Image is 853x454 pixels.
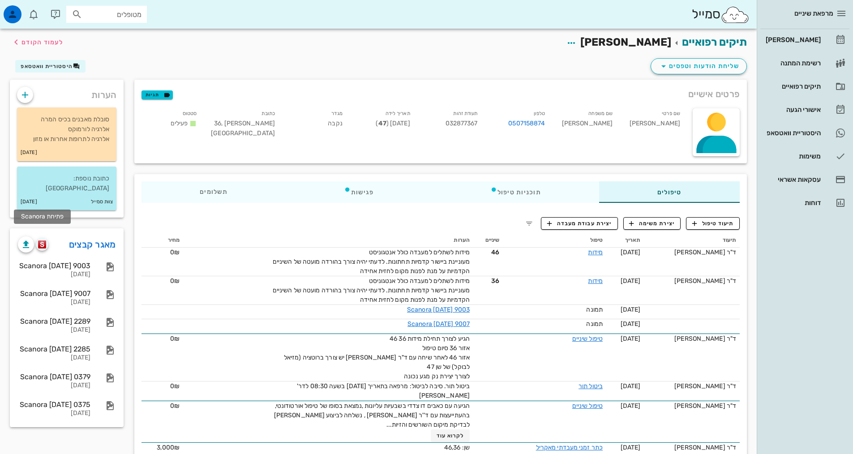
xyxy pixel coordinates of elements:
span: , [221,120,223,127]
span: [DATE] ( ) [376,120,410,127]
span: הגיעה עם כאבים דו צדדי בשבעיות עליונות ,נמצאת בסופו של טיפול אורטודונטי, בהעתייעצות עם ד''ר [PERS... [274,402,470,428]
a: מידות [588,248,603,256]
small: שם פרטי [662,111,680,116]
div: אישורי הגעה [764,106,821,113]
div: עסקאות אשראי [764,176,821,183]
a: Scanora [DATE] 9003 [407,306,470,313]
div: [DATE] [18,326,90,334]
div: תוכניות טיפול [432,181,599,203]
th: תאריך [606,233,644,248]
span: [DATE] [621,382,641,390]
span: היסטוריית וואטסאפ [21,63,73,69]
a: ביטול תור [579,382,603,390]
button: יצירת משימה [623,217,681,230]
span: 0₪ [170,382,180,390]
span: [DATE] [621,335,641,343]
a: אישורי הגעה [760,99,849,120]
span: פעילים [171,120,188,127]
span: [DATE] [621,248,641,256]
div: נקבה [282,107,350,144]
span: תגיות [146,91,169,99]
div: ד"ר [PERSON_NAME] [647,334,736,343]
span: [DATE] [621,320,641,328]
span: לעמוד הקודם [21,39,63,46]
small: תאריך לידה [386,111,410,116]
span: 032877367 [446,120,478,127]
div: [DATE] [18,410,90,417]
a: תיקים רפואיים [682,36,747,48]
div: ד"ר [PERSON_NAME] [647,401,736,411]
div: משימות [764,153,821,160]
span: מרפאת שיניים [794,9,833,17]
a: 0507158874 [508,119,545,128]
th: שיניים [473,233,503,248]
div: תיקים רפואיים [764,83,821,90]
div: Scanora [DATE] 2289 [18,317,90,326]
div: [PERSON_NAME] [552,107,620,144]
span: [DATE] [621,402,641,410]
small: תעודת זהות [453,111,477,116]
span: 36 [477,276,499,286]
a: טיפול שיניים [572,335,603,343]
button: שליחת הודעות וטפסים [651,58,747,74]
a: תגהיסטוריית וואטסאפ [760,122,849,144]
p: כתובת נוספת: [GEOGRAPHIC_DATA] [24,174,109,193]
span: מידות לשתלים למעבדה כולל אנטגוניסט מעוניינת ביישור קדמיות תחתונות. לדעתי יהיה צורך בהורדה מועטה ש... [273,248,470,275]
a: דוחות [760,192,849,214]
div: רשימת המתנה [764,60,821,67]
a: מידות [588,277,603,285]
span: תג [26,7,32,13]
span: יצירת משימה [629,219,675,227]
div: Scanora [DATE] 9003 [18,261,90,270]
div: פגישות [286,181,432,203]
div: הערות [10,80,124,106]
span: 0₪ [170,248,180,256]
div: ד"ר [PERSON_NAME] [647,443,736,452]
a: טיפול שיניים [572,402,603,410]
div: טיפולים [599,181,740,203]
div: ד"ר [PERSON_NAME] [647,248,736,257]
small: כתובת [261,111,275,116]
span: פרטים אישיים [688,87,740,101]
a: רשימת המתנה [760,52,849,74]
button: לעמוד הקודם [11,34,63,50]
small: [DATE] [21,148,37,158]
th: טיפול [503,233,606,248]
button: לקרוא עוד [431,429,470,442]
small: שם משפחה [588,111,613,116]
th: מחיר [141,233,183,248]
small: טלפון [534,111,545,116]
span: תשלומים [200,189,227,195]
span: [PERSON_NAME] [580,36,671,48]
button: scanora logo [36,238,48,251]
button: יצירת עבודת מעבדה [541,217,617,230]
span: 3,000₪ [157,444,180,451]
div: [DATE] [18,382,90,390]
div: ד"ר [PERSON_NAME] [647,381,736,391]
span: מידות לשתלים למעבדה כולל אנטגוניסט מעוניינת ביישור קדמיות תחתונות. לדעתי יהיה צורך בהורדה מועטה ש... [273,277,470,304]
button: תיעוד טיפול [686,217,740,230]
span: שליחת הודעות וטפסים [658,61,739,72]
span: ביטול תור. סיבה לביטול: מרפאה בתאריך [DATE] בשעה 08:30 לדר' [PERSON_NAME] [297,382,470,399]
th: תיעוד [644,233,740,248]
small: [DATE] [21,197,37,207]
a: [PERSON_NAME] [760,29,849,51]
div: [DATE] [18,354,90,362]
span: 0₪ [170,277,180,285]
span: 0₪ [170,335,180,343]
div: [PERSON_NAME] [764,36,821,43]
div: [DATE] [18,299,90,306]
span: תמונה [586,306,603,313]
span: תמונה [586,320,603,328]
strong: 47 [378,120,386,127]
span: [DATE] [621,444,641,451]
span: יצירת עבודת מעבדה [547,219,612,227]
div: דוחות [764,199,821,206]
div: סמייל [692,5,750,24]
span: 46 [477,248,499,257]
small: מגדר [331,111,342,116]
span: תיעוד טיפול [692,219,734,227]
span: [DATE] [621,306,641,313]
div: [DATE] [18,271,90,278]
a: עסקאות אשראי [760,169,849,190]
